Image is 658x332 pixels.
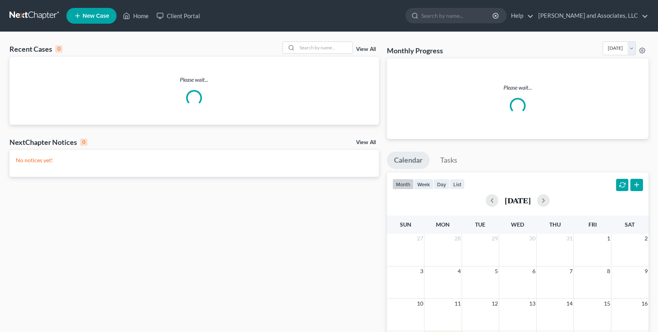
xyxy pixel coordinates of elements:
span: Thu [549,221,561,228]
input: Search by name... [421,8,494,23]
span: 11 [454,299,462,308]
a: Help [507,9,534,23]
span: Sat [625,221,635,228]
span: 4 [457,266,462,276]
p: Please wait... [393,84,642,92]
a: Home [119,9,153,23]
span: 29 [491,234,499,243]
span: 30 [528,234,536,243]
span: 10 [416,299,424,308]
span: 8 [606,266,611,276]
a: View All [356,47,376,52]
button: month [392,179,414,189]
div: NextChapter Notices [9,137,87,147]
span: Fri [588,221,597,228]
span: Tue [475,221,485,228]
button: week [414,179,434,189]
div: 0 [80,139,87,146]
span: 5 [494,266,499,276]
button: day [434,179,450,189]
h3: Monthly Progress [387,46,443,55]
p: No notices yet! [16,156,373,164]
input: Search by name... [297,42,353,53]
span: 13 [528,299,536,308]
span: 1 [606,234,611,243]
a: Tasks [433,152,464,169]
span: New Case [83,13,109,19]
p: Please wait... [9,76,379,84]
a: View All [356,140,376,145]
a: [PERSON_NAME] and Associates, LLC [534,9,648,23]
span: 14 [566,299,573,308]
a: Calendar [387,152,430,169]
span: 9 [644,266,649,276]
span: Wed [511,221,524,228]
a: Client Portal [153,9,204,23]
span: 16 [641,299,649,308]
span: 2 [644,234,649,243]
div: Recent Cases [9,44,62,54]
span: 28 [454,234,462,243]
span: 15 [603,299,611,308]
span: 31 [566,234,573,243]
span: 12 [491,299,499,308]
span: 3 [419,266,424,276]
span: Mon [436,221,450,228]
div: 0 [55,45,62,53]
span: 27 [416,234,424,243]
span: 6 [532,266,536,276]
button: list [450,179,465,189]
span: Sun [400,221,411,228]
h2: [DATE] [505,196,531,204]
span: 7 [569,266,573,276]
